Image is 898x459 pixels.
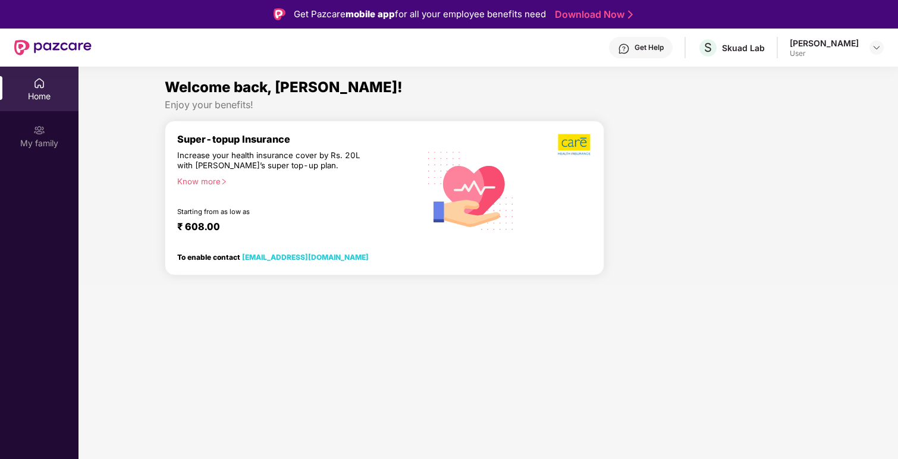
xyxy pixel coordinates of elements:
img: Stroke [628,8,633,21]
img: svg+xml;base64,PHN2ZyB3aWR0aD0iMjAiIGhlaWdodD0iMjAiIHZpZXdCb3g9IjAgMCAyMCAyMCIgZmlsbD0ibm9uZSIgeG... [33,124,45,136]
span: S [704,40,712,55]
div: Skuad Lab [722,42,765,54]
div: Starting from as low as [177,208,369,216]
div: Enjoy your benefits! [165,99,812,111]
img: svg+xml;base64,PHN2ZyBpZD0iRHJvcGRvd24tMzJ4MzIiIHhtbG5zPSJodHRwOi8vd3d3LnczLm9yZy8yMDAwL3N2ZyIgd2... [872,43,881,52]
img: svg+xml;base64,PHN2ZyB4bWxucz0iaHR0cDovL3d3dy53My5vcmcvMjAwMC9zdmciIHhtbG5zOnhsaW5rPSJodHRwOi8vd3... [419,137,523,243]
div: Increase your health insurance cover by Rs. 20L with [PERSON_NAME]’s super top-up plan. [177,150,368,171]
img: b5dec4f62d2307b9de63beb79f102df3.png [558,133,592,156]
img: svg+xml;base64,PHN2ZyBpZD0iSGVscC0zMngzMiIgeG1sbnM9Imh0dHA6Ly93d3cudzMub3JnLzIwMDAvc3ZnIiB3aWR0aD... [618,43,630,55]
div: User [790,49,859,58]
span: right [221,178,227,185]
div: Know more [177,177,412,185]
img: Logo [274,8,285,20]
span: Welcome back, [PERSON_NAME]! [165,78,403,96]
div: Get Pazcare for all your employee benefits need [294,7,546,21]
img: New Pazcare Logo [14,40,92,55]
div: To enable contact [177,253,369,261]
div: [PERSON_NAME] [790,37,859,49]
div: Get Help [635,43,664,52]
strong: mobile app [346,8,395,20]
img: svg+xml;base64,PHN2ZyBpZD0iSG9tZSIgeG1sbnM9Imh0dHA6Ly93d3cudzMub3JnLzIwMDAvc3ZnIiB3aWR0aD0iMjAiIG... [33,77,45,89]
a: [EMAIL_ADDRESS][DOMAIN_NAME] [242,253,369,262]
a: Download Now [555,8,629,21]
div: Super-topup Insurance [177,133,419,145]
div: ₹ 608.00 [177,221,407,235]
